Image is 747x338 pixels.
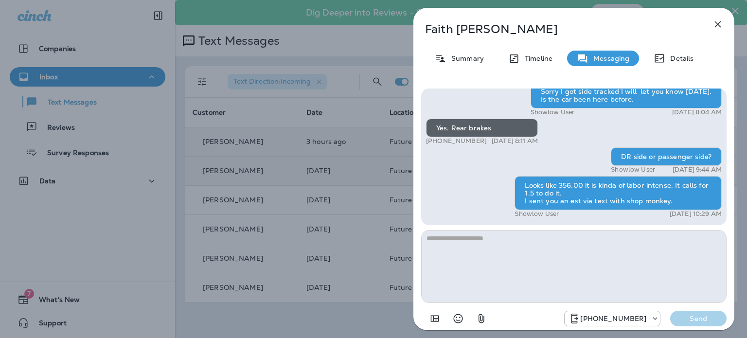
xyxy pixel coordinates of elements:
[448,309,468,328] button: Select an emoji
[492,137,538,145] p: [DATE] 8:11 AM
[672,108,722,116] p: [DATE] 8:04 AM
[515,210,559,218] p: Showlow User
[426,119,538,137] div: Yes. Rear brakes
[580,315,646,322] p: [PHONE_NUMBER]
[426,137,487,145] p: [PHONE_NUMBER]
[520,54,552,62] p: Timeline
[588,54,629,62] p: Messaging
[611,147,722,166] div: DR side or passenger side?
[670,210,722,218] p: [DATE] 10:29 AM
[425,309,445,328] button: Add in a premade template
[531,82,722,108] div: Sorry I got side tracked I will let you know [DATE]. Is the car been here before.
[446,54,484,62] p: Summary
[515,176,722,210] div: Looks like 356.00 it is kinda of labor intense. It calls for 1.5 to do it. I sent you an est via ...
[665,54,694,62] p: Details
[611,166,655,174] p: Showlow User
[565,313,660,324] div: +1 (928) 232-1970
[425,22,691,36] p: Faith [PERSON_NAME]
[673,166,722,174] p: [DATE] 9:44 AM
[531,108,575,116] p: Showlow User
